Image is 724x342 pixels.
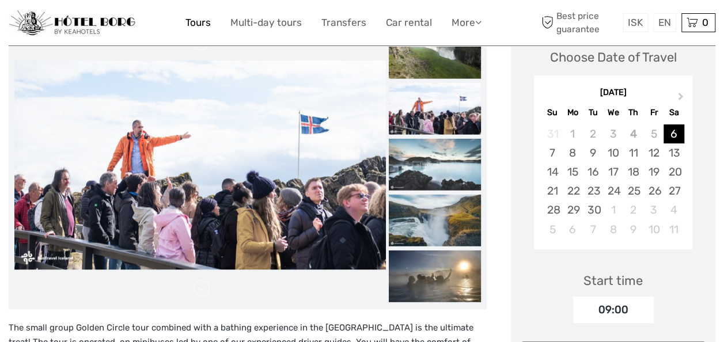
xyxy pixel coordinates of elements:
a: Car rental [386,14,432,31]
div: Choose Thursday, October 9th, 2025 [623,220,643,239]
div: Choose Tuesday, September 9th, 2025 [583,143,603,162]
div: Choose Tuesday, October 7th, 2025 [583,220,603,239]
div: Not available Sunday, August 31st, 2025 [542,124,562,143]
div: Choose Date of Travel [550,48,677,66]
p: We're away right now. Please check back later! [16,20,130,29]
img: 6379ec51912245e79ae041a34b7adb3d_slider_thumbnail.jpeg [389,194,481,246]
div: Choose Saturday, September 13th, 2025 [664,143,684,162]
div: Choose Thursday, September 25th, 2025 [623,181,643,200]
div: [DATE] [534,87,692,99]
div: Choose Sunday, September 14th, 2025 [542,162,562,181]
img: 480d7881ebe5477daee8b1a97053b8e9_main_slider.jpeg [14,60,386,269]
div: Not available Friday, September 5th, 2025 [643,124,664,143]
div: Choose Sunday, September 21st, 2025 [542,181,562,200]
div: Choose Wednesday, September 10th, 2025 [603,143,623,162]
div: Choose Wednesday, October 1st, 2025 [603,200,623,219]
a: Transfers [321,14,366,31]
button: Next Month [673,90,691,108]
div: Choose Tuesday, September 30th, 2025 [583,200,603,219]
img: d0d075f251e142198ed8094476b24a14_slider_thumbnail.jpeg [389,250,481,302]
img: 97-048fac7b-21eb-4351-ac26-83e096b89eb3_logo_small.jpg [9,10,135,36]
div: Choose Wednesday, October 8th, 2025 [603,220,623,239]
div: Choose Wednesday, September 24th, 2025 [603,181,623,200]
div: Mo [563,105,583,120]
div: Su [542,105,562,120]
div: Not available Thursday, September 4th, 2025 [623,124,643,143]
div: Choose Monday, October 6th, 2025 [563,220,583,239]
span: Best price guarantee [539,10,620,35]
div: Start time [583,272,643,290]
div: Not available Monday, September 1st, 2025 [563,124,583,143]
div: Choose Tuesday, September 23rd, 2025 [583,181,603,200]
a: Multi-day tours [230,14,302,31]
div: Not available Wednesday, September 3rd, 2025 [603,124,623,143]
div: Choose Friday, October 3rd, 2025 [643,200,664,219]
div: Choose Monday, September 15th, 2025 [563,162,583,181]
div: Choose Saturday, October 4th, 2025 [664,200,684,219]
div: EN [653,13,676,32]
div: Choose Sunday, October 5th, 2025 [542,220,562,239]
div: Choose Saturday, September 27th, 2025 [664,181,684,200]
img: 145d8319ebba4a16bb448717f742f61c_slider_thumbnail.jpeg [389,138,481,190]
div: Choose Saturday, September 6th, 2025 [664,124,684,143]
div: Choose Friday, October 10th, 2025 [643,220,664,239]
div: Choose Thursday, September 18th, 2025 [623,162,643,181]
div: Choose Tuesday, September 16th, 2025 [583,162,603,181]
div: Choose Sunday, September 7th, 2025 [542,143,562,162]
div: Choose Saturday, September 20th, 2025 [664,162,684,181]
div: Choose Thursday, October 2nd, 2025 [623,200,643,219]
div: Choose Thursday, September 11th, 2025 [623,143,643,162]
div: Choose Monday, September 22nd, 2025 [563,181,583,200]
img: 480d7881ebe5477daee8b1a97053b8e9_slider_thumbnail.jpeg [389,82,481,134]
div: Choose Monday, September 8th, 2025 [563,143,583,162]
div: Choose Wednesday, September 17th, 2025 [603,162,623,181]
div: Choose Saturday, October 11th, 2025 [664,220,684,239]
a: Tours [185,14,211,31]
div: Sa [664,105,684,120]
div: Choose Friday, September 19th, 2025 [643,162,664,181]
div: Choose Monday, September 29th, 2025 [563,200,583,219]
div: Fr [643,105,664,120]
a: More [452,14,482,31]
span: ISK [628,17,643,28]
div: Choose Friday, September 26th, 2025 [643,181,664,200]
div: Not available Tuesday, September 2nd, 2025 [583,124,603,143]
div: Tu [583,105,603,120]
div: Th [623,105,643,120]
div: Choose Sunday, September 28th, 2025 [542,200,562,219]
img: 76eb495e1aed4192a316e241461509b3_slider_thumbnail.jpeg [389,26,481,78]
button: Open LiveChat chat widget [132,18,146,32]
div: month 2025-09 [537,124,688,239]
span: 0 [700,17,710,28]
div: We [603,105,623,120]
div: Choose Friday, September 12th, 2025 [643,143,664,162]
div: 09:00 [573,297,654,323]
